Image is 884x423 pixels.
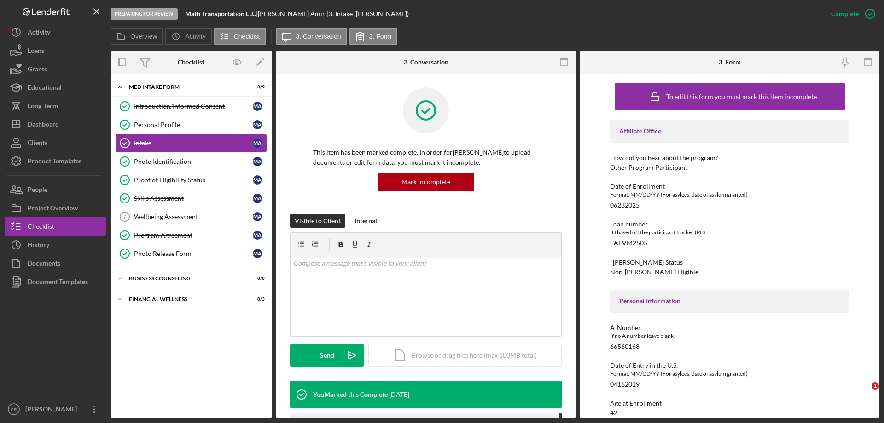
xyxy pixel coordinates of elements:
div: Introduction/Informed Consent [134,103,253,110]
div: Format: MM/DD/YY (For asylees, date of asylum granted) [610,369,849,378]
div: Checklist [28,217,54,238]
div: [PERSON_NAME] [23,400,83,421]
div: Preparing for Review [110,8,178,20]
div: Proof of Eligibility Status [134,176,253,184]
div: Program Agreement [134,232,253,239]
a: 7Wellbeing AssessmentMA [115,208,267,226]
div: Educational [28,78,62,99]
button: Educational [5,78,106,97]
button: People [5,180,106,199]
iframe: Intercom live chat [853,382,875,405]
button: History [5,236,106,254]
a: Skills AssessmentMA [115,189,267,208]
button: Internal [350,214,382,228]
div: History [28,236,49,256]
div: A-Number [610,324,849,331]
div: Dashboard [28,115,59,136]
div: Non-[PERSON_NAME] Eligible [610,268,698,276]
a: Program AgreementMA [115,226,267,244]
button: Checklist [5,217,106,236]
div: *[PERSON_NAME] Status [610,259,849,266]
div: EAFVM2505 [610,239,647,247]
div: Loans [28,41,44,62]
button: Document Templates [5,272,106,291]
button: Long-Term [5,97,106,115]
div: 0 / 3 [248,296,265,302]
div: Format: MM/DD/YY (For asylees, date of asylum granted) [610,190,849,199]
button: Activity [165,28,211,45]
div: 8 / 9 [248,84,265,90]
div: 04162019 [610,381,640,388]
div: M A [253,120,262,129]
div: Document Templates [28,272,88,293]
button: Product Templates [5,152,106,170]
div: M A [253,194,262,203]
button: Project Overview [5,199,106,217]
p: This item has been marked complete. In order for [PERSON_NAME] to upload documents or edit form d... [313,147,539,168]
div: Activity [28,23,50,44]
a: Introduction/Informed ConsentMA [115,97,267,116]
div: Mark Incomplete [401,173,450,191]
div: Project Overview [28,199,78,220]
div: M A [253,231,262,240]
div: Loan number [610,220,849,228]
button: 3. Conversation [276,28,347,45]
div: Photo Release Form [134,250,253,257]
button: Dashboard [5,115,106,133]
div: ID based off the participant tracker (PC) [610,228,849,237]
div: Grants [28,60,47,81]
div: Skills Assessment [134,195,253,202]
div: M A [253,249,262,258]
label: 3. Form [369,33,391,40]
div: Long-Term [28,97,58,117]
a: Photo Release FormMA [115,244,267,263]
a: Activity [5,23,106,41]
time: 2025-07-28 15:47 [389,391,409,398]
button: SR[PERSON_NAME] [5,400,106,418]
button: Overview [110,28,163,45]
a: Personal ProfileMA [115,116,267,134]
div: Intake [134,139,253,147]
div: M A [253,102,262,111]
div: Age at Enrollment [610,400,849,407]
div: Business Counseling [129,276,242,281]
a: Photo IdentificationMA [115,152,267,171]
div: 06232025 [610,202,640,209]
b: Math Transportation LLC [185,10,256,17]
div: 42 [610,409,617,417]
div: Affiliate Office [619,127,840,135]
div: Other Program Participant [610,164,687,171]
div: People [28,180,47,201]
button: Complete [822,5,879,23]
button: Send [290,344,364,367]
div: Wellbeing Assessment [134,213,253,220]
div: 3. Intake ([PERSON_NAME]) [329,10,409,17]
button: Grants [5,60,106,78]
div: To edit this form you must mark this item incomplete [666,93,817,100]
div: Financial Wellness [129,296,242,302]
div: [PERSON_NAME] Amiri | [258,10,329,17]
div: How did you hear about the program? [610,154,849,162]
div: 3. Conversation [404,58,448,66]
div: Date of Enrollment [610,183,849,190]
div: M A [253,139,262,148]
div: Internal [355,214,377,228]
button: Mark Incomplete [378,173,474,191]
label: Activity [185,33,205,40]
button: Clients [5,133,106,152]
span: 1 [872,382,879,390]
div: M A [253,212,262,221]
text: SR [11,407,17,412]
div: Checklist [178,58,204,66]
div: Clients [28,133,47,154]
div: 3. Form [719,58,741,66]
div: 0 / 8 [248,276,265,281]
